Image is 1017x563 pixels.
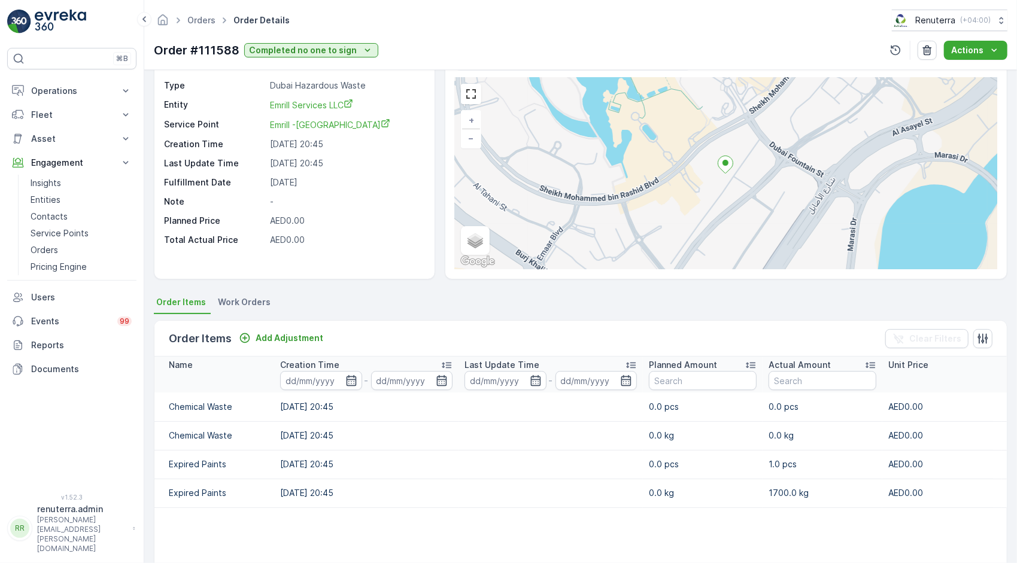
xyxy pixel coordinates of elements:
[37,515,127,553] p: [PERSON_NAME][EMAIL_ADDRESS][PERSON_NAME][DOMAIN_NAME]
[164,99,265,111] p: Entity
[649,401,757,413] p: 0.0 pcs
[164,215,220,227] p: Planned Price
[915,14,955,26] p: Renuterra
[31,339,132,351] p: Reports
[154,41,239,59] p: Order #111588
[187,15,215,25] a: Orders
[31,85,113,97] p: Operations
[458,254,497,269] a: Open this area in Google Maps (opens a new window)
[649,487,757,499] p: 0.0 kg
[270,120,390,130] span: Emrill -[GEOGRAPHIC_DATA]
[462,111,480,129] a: Zoom In
[365,373,369,388] p: -
[280,371,362,390] input: dd/mm/yyyy
[31,211,68,223] p: Contacts
[270,215,305,226] span: AED0.00
[888,359,928,371] p: Unit Price
[769,458,876,470] p: 1.0 pcs
[116,54,128,63] p: ⌘B
[960,16,991,25] p: ( +04:00 )
[769,401,876,413] p: 0.0 pcs
[769,359,831,371] p: Actual Amount
[31,363,132,375] p: Documents
[274,450,459,479] td: [DATE] 20:45
[154,421,274,450] td: Chemical Waste
[35,10,86,34] img: logo_light-DOdMpM7g.png
[649,371,757,390] input: Search
[26,191,136,208] a: Entities
[7,285,136,309] a: Users
[7,333,136,357] a: Reports
[892,14,910,27] img: Screenshot_2024-07-26_at_13.33.01.png
[888,488,923,498] span: AED0.00
[270,196,422,208] p: -
[164,80,265,92] p: Type
[31,227,89,239] p: Service Points
[164,157,265,169] p: Last Update Time
[549,373,553,388] p: -
[274,392,459,421] td: [DATE] 20:45
[7,494,136,501] span: v 1.52.3
[270,100,353,110] span: Emrill Services LLC
[458,254,497,269] img: Google
[218,296,271,308] span: Work Orders
[234,331,328,345] button: Add Adjustment
[7,79,136,103] button: Operations
[31,194,60,206] p: Entities
[769,371,876,390] input: Search
[164,176,265,188] p: Fulfillment Date
[769,487,876,499] p: 1700.0 kg
[31,109,113,121] p: Fleet
[888,430,923,440] span: AED0.00
[169,359,193,371] p: Name
[465,359,539,371] p: Last Update Time
[649,458,757,470] p: 0.0 pcs
[156,296,206,308] span: Order Items
[37,503,127,515] p: renuterra.admin
[154,479,274,507] td: Expired Paints
[26,225,136,242] a: Service Points
[462,129,480,147] a: Zoom Out
[769,430,876,442] p: 0.0 kg
[270,138,422,150] p: [DATE] 20:45
[469,133,475,143] span: −
[26,208,136,225] a: Contacts
[469,115,474,125] span: +
[31,261,87,273] p: Pricing Engine
[7,357,136,381] a: Documents
[31,291,132,303] p: Users
[26,242,136,258] a: Orders
[31,177,61,189] p: Insights
[885,329,969,348] button: Clear Filters
[274,421,459,450] td: [DATE] 20:45
[649,359,717,371] p: Planned Amount
[31,244,58,256] p: Orders
[888,401,923,412] span: AED0.00
[7,10,31,34] img: logo
[249,44,357,56] p: Completed no one to sign
[244,43,378,57] button: Completed no one to sign
[7,151,136,175] button: Engagement
[231,14,292,26] span: Order Details
[156,18,169,28] a: Homepage
[270,157,422,169] p: [DATE] 20:45
[7,103,136,127] button: Fleet
[154,392,274,421] td: Chemical Waste
[26,175,136,191] a: Insights
[256,332,323,344] p: Add Adjustment
[164,118,265,131] p: Service Point
[31,133,113,145] p: Asset
[164,234,238,246] p: Total Actual Price
[888,459,923,469] span: AED0.00
[951,44,983,56] p: Actions
[465,371,547,390] input: dd/mm/yyyy
[270,80,422,92] p: Dubai Hazardous Waste
[154,450,274,479] td: Expired Paints
[270,235,305,245] span: AED0.00
[274,479,459,507] td: [DATE] 20:45
[944,41,1007,60] button: Actions
[7,127,136,151] button: Asset
[10,519,29,538] div: RR
[462,85,480,103] a: View Fullscreen
[120,317,129,326] p: 99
